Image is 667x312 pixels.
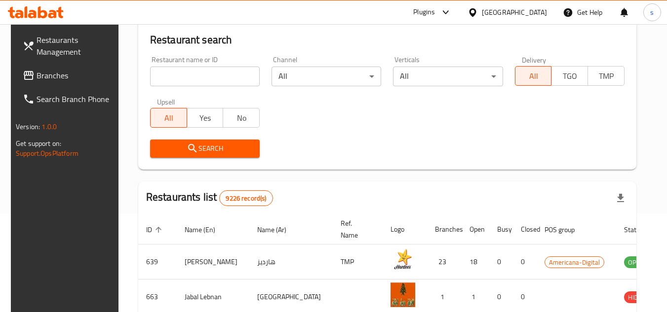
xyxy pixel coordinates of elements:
span: TMP [592,69,621,83]
button: All [515,66,552,86]
a: Branches [15,64,122,87]
th: Busy [489,214,513,244]
th: Branches [427,214,462,244]
span: Yes [191,111,220,125]
h2: Restaurant search [150,33,625,47]
td: 18 [462,244,489,279]
span: Branches [37,69,115,81]
button: TGO [551,66,588,86]
td: 0 [489,244,513,279]
td: TMP [333,244,383,279]
div: [GEOGRAPHIC_DATA] [482,7,547,18]
th: Closed [513,214,537,244]
div: Total records count [219,190,273,206]
span: Get support on: [16,137,61,150]
span: Search [158,142,252,155]
span: Status [624,224,656,236]
div: All [272,67,381,86]
span: OPEN [624,257,648,268]
th: Open [462,214,489,244]
button: All [150,108,187,128]
span: Americana-Digital [545,257,604,268]
span: POS group [545,224,588,236]
span: No [227,111,256,125]
span: All [519,69,548,83]
label: Delivery [522,56,547,63]
img: Hardee's [391,247,415,272]
div: Plugins [413,6,435,18]
td: [PERSON_NAME] [177,244,249,279]
span: TGO [555,69,584,83]
span: Restaurants Management [37,34,115,58]
div: Export file [609,186,632,210]
img: Jabal Lebnan [391,282,415,307]
a: Restaurants Management [15,28,122,64]
div: All [393,67,503,86]
button: No [223,108,260,128]
span: Name (Ar) [257,224,299,236]
span: 9226 record(s) [220,194,272,203]
td: 639 [138,244,177,279]
span: Search Branch Phone [37,93,115,105]
label: Upsell [157,98,175,105]
td: هارديز [249,244,333,279]
span: Version: [16,120,40,133]
span: All [155,111,183,125]
button: Yes [187,108,224,128]
span: Name (En) [185,224,228,236]
span: 1.0.0 [41,120,57,133]
a: Support.OpsPlatform [16,147,78,160]
button: Search [150,139,260,158]
span: ID [146,224,165,236]
h2: Restaurants list [146,190,273,206]
input: Search for restaurant name or ID.. [150,67,260,86]
span: Ref. Name [341,217,371,241]
td: 23 [427,244,462,279]
span: HIDDEN [624,292,654,303]
a: Search Branch Phone [15,87,122,111]
th: Logo [383,214,427,244]
td: 0 [513,244,537,279]
span: s [650,7,654,18]
button: TMP [588,66,625,86]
